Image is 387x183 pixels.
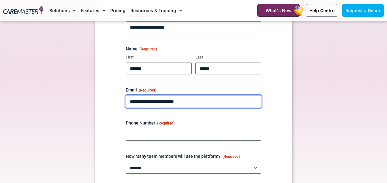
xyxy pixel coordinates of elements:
span: Request a Demo [345,8,380,13]
label: How Many team members will use the platform? [126,153,261,159]
span: (Required) [139,47,157,51]
label: Phone Number [126,120,261,126]
a: Request a Demo [342,4,384,17]
span: (Required) [139,88,156,92]
span: (Required) [157,121,175,125]
label: Last [195,54,261,60]
legend: Name [126,46,157,52]
a: Help Centre [306,4,338,17]
img: CareMaster Logo [3,6,43,15]
label: First [126,54,192,60]
span: (Required) [222,154,240,159]
span: Help Centre [309,8,335,13]
span: What's New [266,8,292,13]
a: What's New [257,4,300,17]
label: Email [126,87,261,93]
